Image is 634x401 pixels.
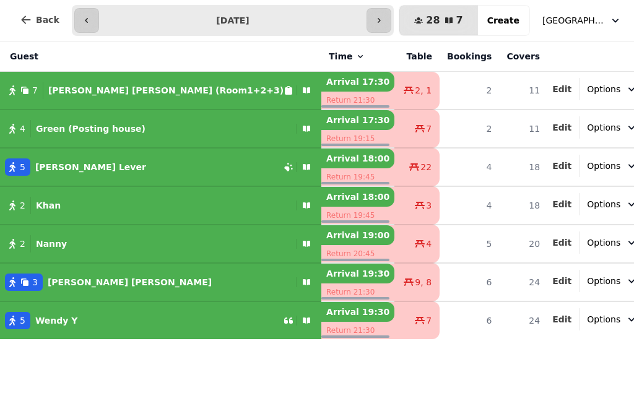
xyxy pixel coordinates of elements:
[552,162,571,170] span: Edit
[36,238,67,250] p: Nanny
[20,238,25,250] span: 2
[552,200,571,209] span: Edit
[20,199,25,212] span: 2
[587,160,620,172] span: Options
[321,302,394,322] p: Arrival 19:30
[321,225,394,245] p: Arrival 19:00
[535,9,629,32] button: [GEOGRAPHIC_DATA]
[329,50,352,63] span: Time
[440,41,499,72] th: Bookings
[32,84,38,97] span: 7
[32,276,38,288] span: 3
[426,15,440,25] span: 28
[440,301,499,339] td: 6
[321,168,394,186] p: Return 19:45
[499,263,547,301] td: 24
[587,275,620,287] span: Options
[321,72,394,92] p: Arrival 17:30
[440,225,499,263] td: 5
[587,121,620,134] span: Options
[329,50,365,63] button: Time
[321,92,394,109] p: Return 21:30
[499,186,547,225] td: 18
[499,72,547,110] td: 11
[321,187,394,207] p: Arrival 18:00
[542,14,604,27] span: [GEOGRAPHIC_DATA]
[426,123,432,135] span: 7
[321,207,394,224] p: Return 19:45
[10,5,69,35] button: Back
[426,238,432,250] span: 4
[321,283,394,301] p: Return 21:30
[394,41,440,72] th: Table
[415,276,432,288] span: 9, 8
[552,313,571,326] button: Edit
[420,161,432,173] span: 22
[426,314,432,327] span: 7
[440,186,499,225] td: 4
[552,123,571,132] span: Edit
[321,149,394,168] p: Arrival 18:00
[552,121,571,134] button: Edit
[321,264,394,283] p: Arrival 19:30
[440,72,499,110] td: 2
[587,198,620,210] span: Options
[321,130,394,147] p: Return 19:15
[552,275,571,287] button: Edit
[321,322,394,339] p: Return 21:30
[20,314,25,327] span: 5
[36,199,61,212] p: Khan
[499,225,547,263] td: 20
[35,314,78,327] p: Wendy Y
[35,161,146,173] p: [PERSON_NAME] Lever
[499,41,547,72] th: Covers
[321,245,394,262] p: Return 20:45
[499,110,547,148] td: 11
[415,84,432,97] span: 2, 1
[552,315,571,324] span: Edit
[552,238,571,247] span: Edit
[587,236,620,249] span: Options
[48,276,212,288] p: [PERSON_NAME] [PERSON_NAME]
[552,85,571,93] span: Edit
[499,301,547,339] td: 24
[552,198,571,210] button: Edit
[587,83,620,95] span: Options
[587,313,620,326] span: Options
[552,236,571,249] button: Edit
[321,110,394,130] p: Arrival 17:30
[20,161,25,173] span: 5
[36,15,59,24] span: Back
[552,160,571,172] button: Edit
[499,148,547,186] td: 18
[48,84,284,97] p: [PERSON_NAME] [PERSON_NAME] (Room1+2+3)
[426,199,432,212] span: 3
[456,15,463,25] span: 7
[20,123,25,135] span: 4
[440,148,499,186] td: 4
[552,83,571,95] button: Edit
[36,123,145,135] p: Green (Posting house)
[399,6,477,35] button: 287
[440,263,499,301] td: 6
[477,6,529,35] button: Create
[440,110,499,148] td: 2
[487,16,519,25] span: Create
[552,277,571,285] span: Edit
